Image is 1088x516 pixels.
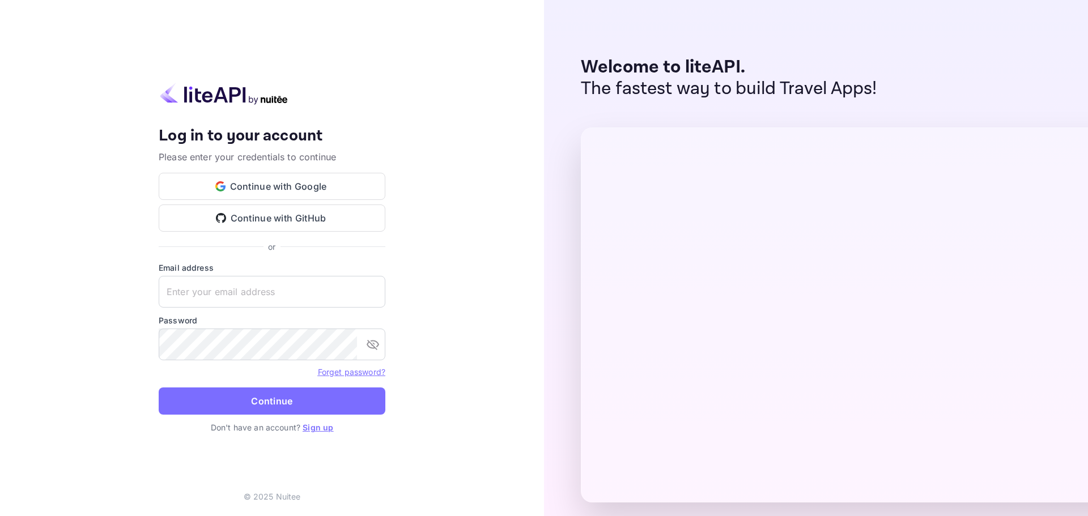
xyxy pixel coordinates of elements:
button: toggle password visibility [362,333,384,356]
button: Continue [159,387,385,415]
p: The fastest way to build Travel Apps! [581,78,877,100]
a: Sign up [303,423,333,432]
a: Forget password? [318,366,385,377]
a: Forget password? [318,367,385,377]
p: Welcome to liteAPI. [581,57,877,78]
img: liteapi [159,83,289,105]
p: Don't have an account? [159,421,385,433]
p: © 2025 Nuitee [244,491,301,502]
label: Email address [159,262,385,274]
p: or [268,241,275,253]
button: Continue with Google [159,173,385,200]
button: Continue with GitHub [159,204,385,232]
input: Enter your email address [159,276,385,308]
label: Password [159,314,385,326]
p: Please enter your credentials to continue [159,150,385,164]
h4: Log in to your account [159,126,385,146]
